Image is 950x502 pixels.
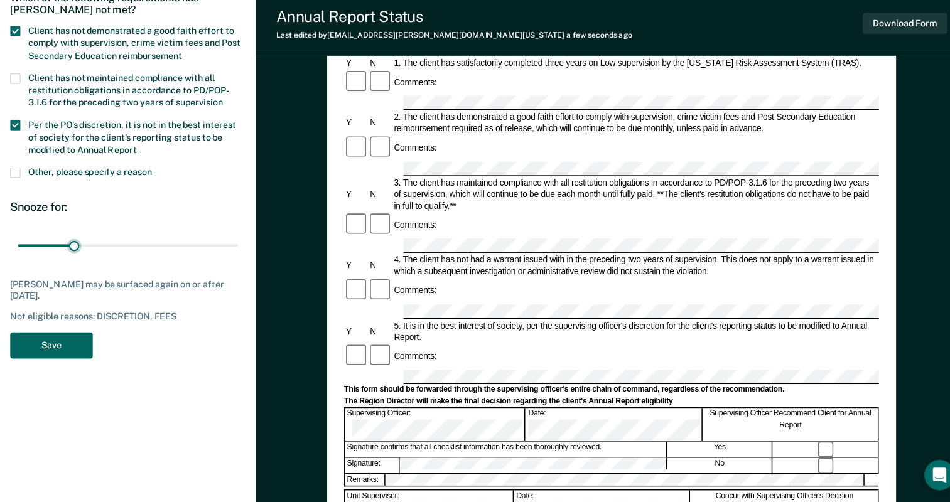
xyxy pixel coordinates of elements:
div: N [362,123,385,134]
div: Comments: [385,223,431,235]
div: No [656,457,758,473]
span: Per the PO’s discretion, it is not in the best interest of society for the client’s reporting sta... [28,125,232,159]
div: Date: [517,409,689,441]
iframe: Intercom live chat [907,459,937,489]
div: N [362,64,385,75]
div: Y [338,64,361,75]
div: Y [338,193,361,205]
div: 2. The client has demonstrated a good faith effort to comply with supervision, crime victim fees ... [385,117,863,140]
div: Y [338,328,361,339]
div: Last edited by [EMAIL_ADDRESS][PERSON_NAME][DOMAIN_NAME][US_STATE] [271,38,620,47]
div: [PERSON_NAME] may be surfaced again on or after [DATE]. [10,282,241,304]
div: This form should be forwarded through the supervising officer's entire chain of command, regardle... [338,387,863,397]
div: Yes [656,442,758,457]
div: Y [338,123,361,134]
div: Signature: [339,457,392,473]
div: Comments: [385,83,431,95]
div: Supervising Officer: [339,409,516,441]
div: N [362,193,385,205]
div: Annual Report Status [271,15,620,33]
div: Snooze for: [10,205,241,218]
div: 4. The client has not had a warrant issued with in the preceding two years of supervision. This d... [385,257,863,280]
div: Comments: [385,147,431,159]
button: Save [10,334,91,360]
div: Y [338,263,361,274]
div: N [362,328,385,339]
div: Comments: [385,288,431,299]
div: 3. The client has maintained compliance with all restitution obligations in accordance to PD/POP-... [385,182,863,216]
span: Client has not demonstrated a good faith effort to comply with supervision, crime victim fees and... [28,33,236,67]
div: 5. It is in the best interest of society, per the supervising officer's discretion for the client... [385,322,863,344]
div: N [362,263,385,274]
div: Signature confirms that all checklist information has been thoroughly reviewed. [339,442,655,457]
div: Remarks: [339,473,379,484]
div: Comments: [385,352,431,363]
div: Not eligible reasons: DISCRETION, FEES [10,314,241,324]
span: Other, please specify a reason [28,172,149,182]
span: a few seconds ago [556,38,620,47]
span: Client has not maintained compliance with all restitution obligations in accordance to PD/POP-3.1... [28,80,225,114]
div: Supervising Officer Recommend Client for Annual Report [691,409,863,441]
div: The Region Director will make the final decision regarding the client's Annual Report eligibility [338,397,863,407]
button: Download Form [847,21,930,41]
div: 1. The client has satisfactorily completed three years on Low supervision by the [US_STATE] Risk ... [385,64,863,75]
